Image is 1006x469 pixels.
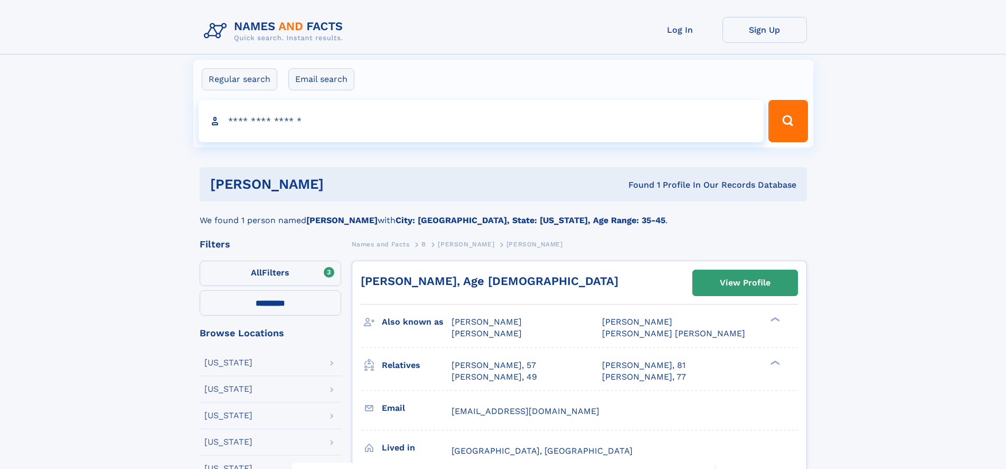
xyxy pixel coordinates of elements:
[722,17,807,43] a: Sign Up
[452,446,633,456] span: [GEOGRAPHIC_DATA], [GEOGRAPHIC_DATA]
[638,17,722,43] a: Log In
[200,240,341,249] div: Filters
[452,328,522,338] span: [PERSON_NAME]
[361,274,618,288] a: [PERSON_NAME], Age [DEMOGRAPHIC_DATA]
[438,241,494,248] span: [PERSON_NAME]
[768,100,807,142] button: Search Button
[602,317,672,327] span: [PERSON_NAME]
[693,270,797,296] a: View Profile
[251,268,262,278] span: All
[204,385,252,393] div: [US_STATE]
[352,237,410,251] a: Names and Facts
[210,178,476,191] h1: [PERSON_NAME]
[200,201,807,227] div: We found 1 person named with .
[204,358,252,367] div: [US_STATE]
[200,328,341,338] div: Browse Locations
[199,100,764,142] input: search input
[421,237,426,251] a: B
[768,359,781,366] div: ❯
[438,237,494,251] a: [PERSON_NAME]
[204,438,252,446] div: [US_STATE]
[382,439,452,457] h3: Lived in
[452,371,537,383] a: [PERSON_NAME], 49
[382,313,452,331] h3: Also known as
[382,399,452,417] h3: Email
[200,17,352,45] img: Logo Names and Facts
[382,356,452,374] h3: Relatives
[506,241,563,248] span: [PERSON_NAME]
[421,241,426,248] span: B
[204,411,252,420] div: [US_STATE]
[200,261,341,286] label: Filters
[202,68,277,90] label: Regular search
[452,360,536,371] a: [PERSON_NAME], 57
[768,316,781,323] div: ❯
[602,360,685,371] a: [PERSON_NAME], 81
[396,215,665,225] b: City: [GEOGRAPHIC_DATA], State: [US_STATE], Age Range: 35-45
[602,371,686,383] a: [PERSON_NAME], 77
[306,215,378,225] b: [PERSON_NAME]
[602,328,745,338] span: [PERSON_NAME] [PERSON_NAME]
[720,271,770,295] div: View Profile
[452,406,599,416] span: [EMAIL_ADDRESS][DOMAIN_NAME]
[452,317,522,327] span: [PERSON_NAME]
[476,179,796,191] div: Found 1 Profile In Our Records Database
[288,68,354,90] label: Email search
